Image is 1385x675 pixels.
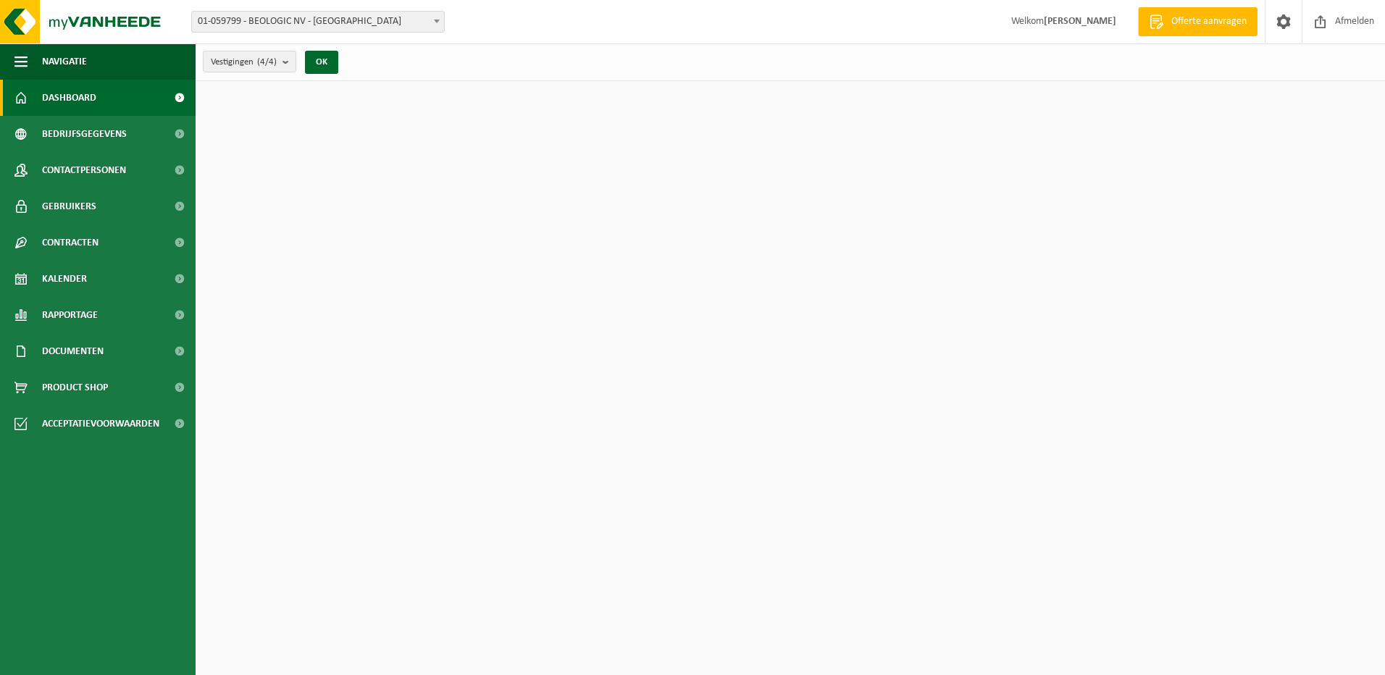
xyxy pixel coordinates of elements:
span: Dashboard [42,80,96,116]
span: Bedrijfsgegevens [42,116,127,152]
span: 01-059799 - BEOLOGIC NV - SINT-DENIJS [192,12,444,32]
span: Offerte aanvragen [1168,14,1250,29]
strong: [PERSON_NAME] [1044,16,1116,27]
span: Rapportage [42,297,98,333]
span: Documenten [42,333,104,369]
span: Vestigingen [211,51,277,73]
span: Gebruikers [42,188,96,225]
span: Product Shop [42,369,108,406]
a: Offerte aanvragen [1138,7,1258,36]
button: Vestigingen(4/4) [203,51,296,72]
span: Contactpersonen [42,152,126,188]
count: (4/4) [257,57,277,67]
span: Kalender [42,261,87,297]
button: OK [305,51,338,74]
span: 01-059799 - BEOLOGIC NV - SINT-DENIJS [191,11,445,33]
span: Contracten [42,225,99,261]
span: Navigatie [42,43,87,80]
span: Acceptatievoorwaarden [42,406,159,442]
